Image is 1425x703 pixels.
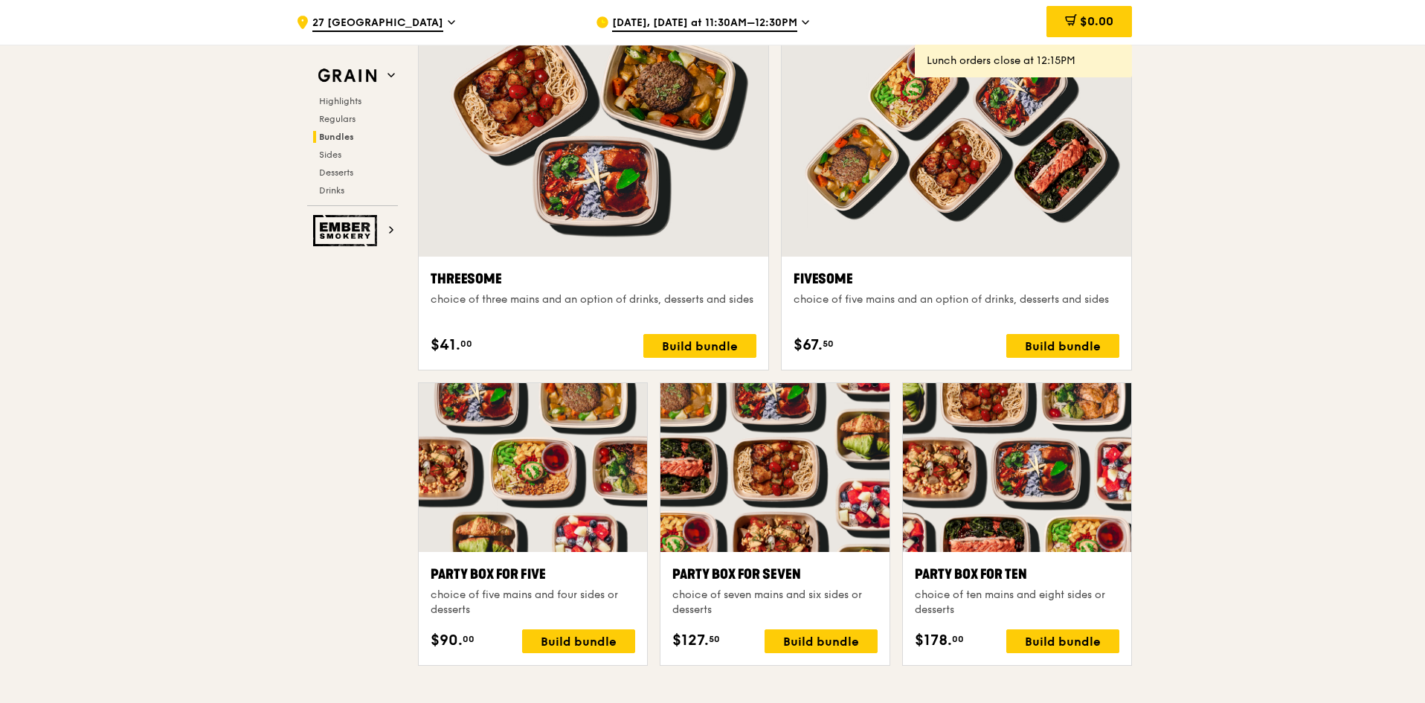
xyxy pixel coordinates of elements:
[823,338,834,350] span: 50
[431,269,756,289] div: Threesome
[709,633,720,645] span: 50
[672,629,709,652] span: $127.
[431,334,460,356] span: $41.
[915,588,1119,617] div: choice of ten mains and eight sides or desserts
[612,16,797,32] span: [DATE], [DATE] at 11:30AM–12:30PM
[1006,334,1119,358] div: Build bundle
[463,633,475,645] span: 00
[313,62,382,89] img: Grain web logo
[312,16,443,32] span: 27 [GEOGRAPHIC_DATA]
[460,338,472,350] span: 00
[952,633,964,645] span: 00
[1006,629,1119,653] div: Build bundle
[319,185,344,196] span: Drinks
[319,167,353,178] span: Desserts
[431,588,635,617] div: choice of five mains and four sides or desserts
[794,269,1119,289] div: Fivesome
[915,629,952,652] span: $178.
[522,629,635,653] div: Build bundle
[319,132,354,142] span: Bundles
[672,564,877,585] div: Party Box for Seven
[431,629,463,652] span: $90.
[319,96,361,106] span: Highlights
[927,54,1120,68] div: Lunch orders close at 12:15PM
[794,292,1119,307] div: choice of five mains and an option of drinks, desserts and sides
[672,588,877,617] div: choice of seven mains and six sides or desserts
[319,114,356,124] span: Regulars
[431,564,635,585] div: Party Box for Five
[915,564,1119,585] div: Party Box for Ten
[1080,14,1113,28] span: $0.00
[319,150,341,160] span: Sides
[765,629,878,653] div: Build bundle
[313,215,382,246] img: Ember Smokery web logo
[794,334,823,356] span: $67.
[643,334,756,358] div: Build bundle
[431,292,756,307] div: choice of three mains and an option of drinks, desserts and sides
